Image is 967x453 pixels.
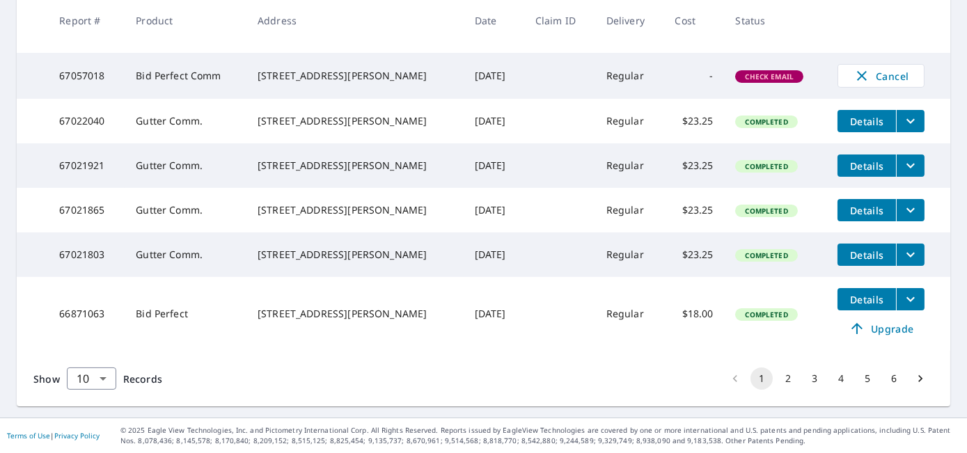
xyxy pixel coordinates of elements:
[896,110,925,132] button: filesDropdownBtn-67022040
[663,188,724,232] td: $23.25
[856,367,879,390] button: Go to page 5
[33,372,60,386] span: Show
[48,143,125,188] td: 67021921
[595,53,664,99] td: Regular
[838,288,896,310] button: detailsBtn-66871063
[909,367,931,390] button: Go to next page
[777,367,799,390] button: Go to page 2
[896,288,925,310] button: filesDropdownBtn-66871063
[737,206,796,216] span: Completed
[258,307,453,321] div: [STREET_ADDRESS][PERSON_NAME]
[7,431,100,440] p: |
[803,367,826,390] button: Go to page 3
[722,367,934,390] nav: pagination navigation
[663,277,724,351] td: $18.00
[838,317,925,340] a: Upgrade
[595,232,664,277] td: Regular
[896,244,925,266] button: filesDropdownBtn-67021803
[846,204,888,217] span: Details
[846,320,916,337] span: Upgrade
[258,69,453,83] div: [STREET_ADDRESS][PERSON_NAME]
[48,53,125,99] td: 67057018
[125,232,246,277] td: Gutter Comm.
[838,244,896,266] button: detailsBtn-67021803
[737,72,802,81] span: Check Email
[464,53,524,99] td: [DATE]
[67,367,116,390] div: Show 10 records
[838,64,925,88] button: Cancel
[125,53,246,99] td: Bid Perfect Comm
[595,277,664,351] td: Regular
[737,117,796,127] span: Completed
[838,199,896,221] button: detailsBtn-67021865
[125,277,246,351] td: Bid Perfect
[852,67,910,84] span: Cancel
[464,188,524,232] td: [DATE]
[896,154,925,177] button: filesDropdownBtn-67021921
[750,367,773,390] button: page 1
[737,310,796,319] span: Completed
[258,203,453,217] div: [STREET_ADDRESS][PERSON_NAME]
[737,161,796,171] span: Completed
[258,114,453,128] div: [STREET_ADDRESS][PERSON_NAME]
[830,367,852,390] button: Go to page 4
[125,143,246,188] td: Gutter Comm.
[846,248,888,262] span: Details
[464,143,524,188] td: [DATE]
[838,154,896,177] button: detailsBtn-67021921
[846,159,888,173] span: Details
[595,99,664,143] td: Regular
[595,188,664,232] td: Regular
[123,372,162,386] span: Records
[258,159,453,173] div: [STREET_ADDRESS][PERSON_NAME]
[54,431,100,440] a: Privacy Policy
[464,232,524,277] td: [DATE]
[67,359,116,398] div: 10
[663,232,724,277] td: $23.25
[838,110,896,132] button: detailsBtn-67022040
[125,99,246,143] td: Gutter Comm.
[896,199,925,221] button: filesDropdownBtn-67021865
[883,367,905,390] button: Go to page 6
[258,248,453,262] div: [STREET_ADDRESS][PERSON_NAME]
[846,293,888,306] span: Details
[464,277,524,351] td: [DATE]
[663,99,724,143] td: $23.25
[663,53,724,99] td: -
[464,99,524,143] td: [DATE]
[663,143,724,188] td: $23.25
[737,251,796,260] span: Completed
[7,431,50,440] a: Terms of Use
[48,188,125,232] td: 67021865
[120,425,960,446] p: © 2025 Eagle View Technologies, Inc. and Pictometry International Corp. All Rights Reserved. Repo...
[846,115,888,128] span: Details
[125,188,246,232] td: Gutter Comm.
[48,232,125,277] td: 67021803
[48,277,125,351] td: 66871063
[48,99,125,143] td: 67022040
[595,143,664,188] td: Regular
